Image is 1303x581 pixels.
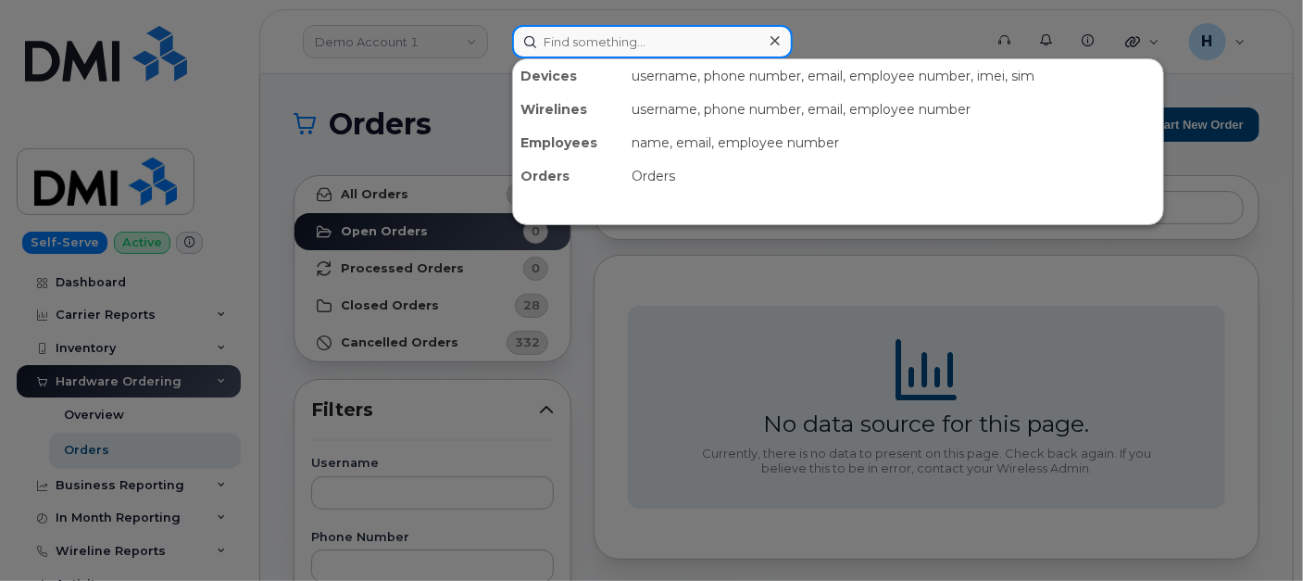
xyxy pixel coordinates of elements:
[513,93,624,126] div: Wirelines
[513,126,624,159] div: Employees
[624,159,1163,193] div: Orders
[624,126,1163,159] div: name, email, employee number
[624,93,1163,126] div: username, phone number, email, employee number
[513,159,624,193] div: Orders
[513,59,624,93] div: Devices
[624,59,1163,93] div: username, phone number, email, employee number, imei, sim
